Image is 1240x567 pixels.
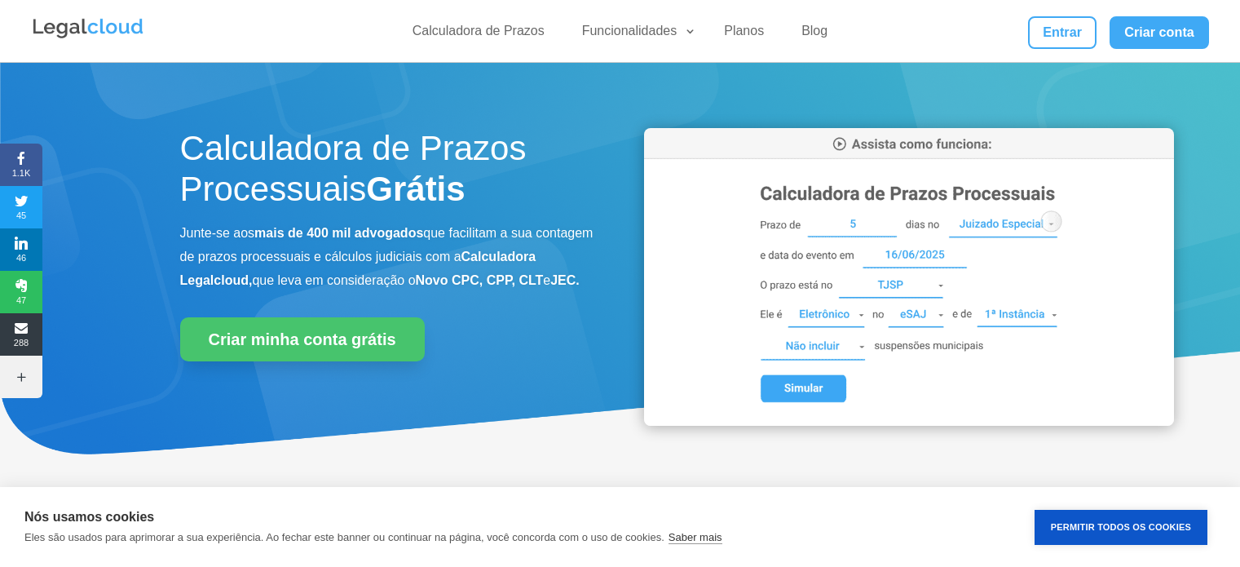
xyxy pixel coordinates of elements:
[24,510,154,524] strong: Nós usamos cookies
[792,23,837,47] a: Blog
[31,29,145,43] a: Logo da Legalcloud
[254,226,423,240] b: mais de 400 mil advogados
[180,222,596,292] p: Junte-se aos que facilitam a sua contagem de prazos processuais e cálculos judiciais com a que le...
[403,23,554,47] a: Calculadora de Prazos
[180,250,536,287] b: Calculadora Legalcloud,
[572,23,697,47] a: Funcionalidades
[550,273,580,287] b: JEC.
[1110,16,1209,49] a: Criar conta
[644,414,1174,428] a: Calculadora de Prazos Processuais da Legalcloud
[1028,16,1097,49] a: Entrar
[644,128,1174,426] img: Calculadora de Prazos Processuais da Legalcloud
[1035,510,1207,545] button: Permitir Todos os Cookies
[714,23,774,47] a: Planos
[180,128,596,219] h1: Calculadora de Prazos Processuais
[31,16,145,41] img: Legalcloud Logo
[416,273,544,287] b: Novo CPC, CPP, CLT
[366,170,465,208] strong: Grátis
[24,531,664,543] p: Eles são usados para aprimorar a sua experiência. Ao fechar este banner ou continuar na página, v...
[180,317,425,361] a: Criar minha conta grátis
[669,531,722,544] a: Saber mais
